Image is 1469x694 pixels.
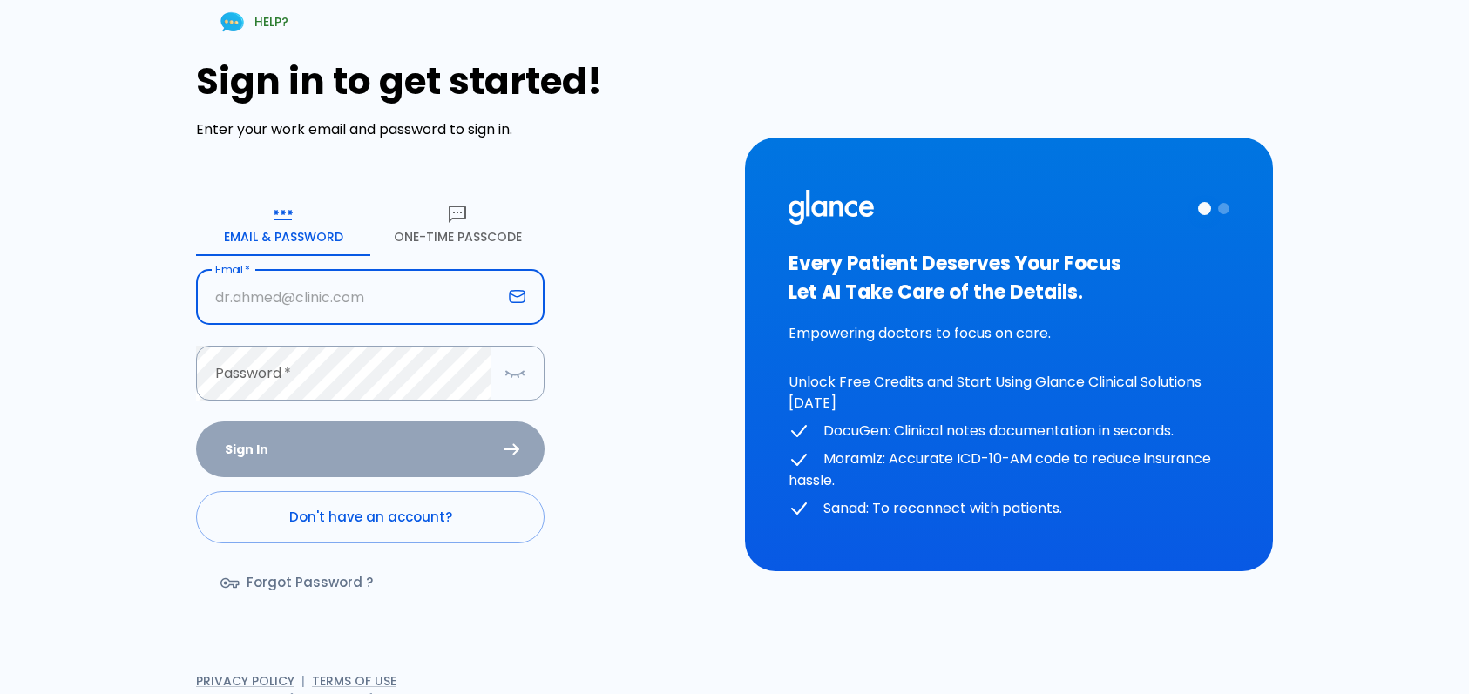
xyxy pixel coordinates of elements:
p: Empowering doctors to focus on care. [789,323,1229,344]
input: dr.ahmed@clinic.com [196,270,502,325]
p: Moramiz: Accurate ICD-10-AM code to reduce insurance hassle. [789,448,1229,491]
p: DocuGen: Clinical notes documentation in seconds. [789,421,1229,442]
a: Forgot Password ? [196,557,401,608]
h1: Sign in to get started! [196,60,724,103]
p: Unlock Free Credits and Start Using Glance Clinical Solutions [DATE] [789,372,1229,414]
img: Chat Support [217,7,247,37]
button: One-Time Passcode [370,193,545,256]
a: Privacy Policy [196,672,294,690]
a: Don't have an account? [196,491,545,543]
a: Terms of Use [312,672,396,690]
h3: Every Patient Deserves Your Focus Let AI Take Care of the Details. [789,249,1229,307]
button: Email & Password [196,193,370,256]
p: Enter your work email and password to sign in. [196,119,724,140]
p: Sanad: To reconnect with patients. [789,498,1229,520]
span: | [301,672,305,690]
